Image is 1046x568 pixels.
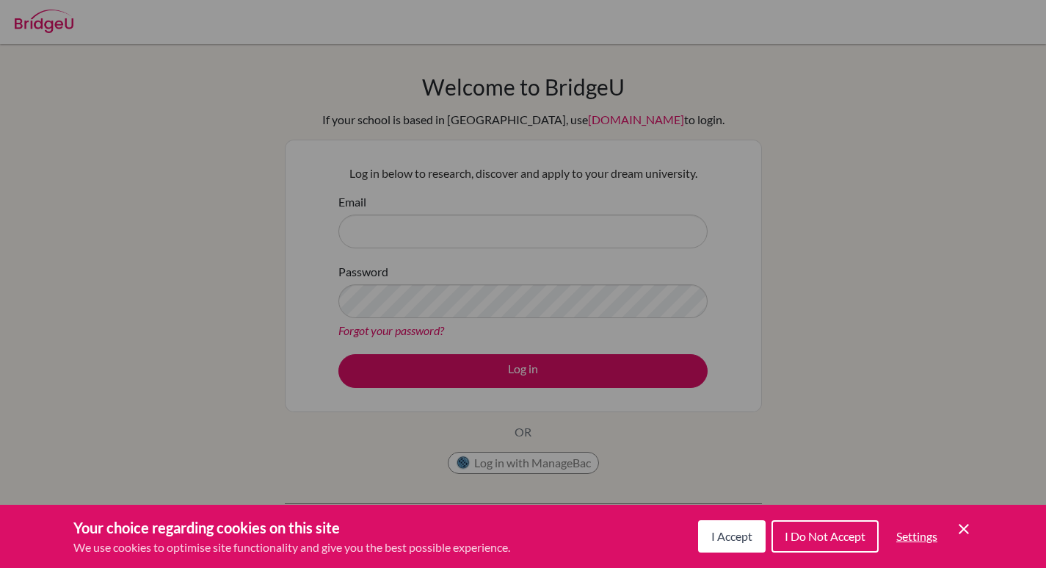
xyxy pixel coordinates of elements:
button: Settings [885,522,949,551]
button: I Accept [698,520,766,553]
h3: Your choice regarding cookies on this site [73,517,510,539]
button: Save and close [955,520,973,538]
button: I Do Not Accept [771,520,879,553]
span: I Do Not Accept [785,529,865,543]
span: I Accept [711,529,752,543]
p: We use cookies to optimise site functionality and give you the best possible experience. [73,539,510,556]
span: Settings [896,529,937,543]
